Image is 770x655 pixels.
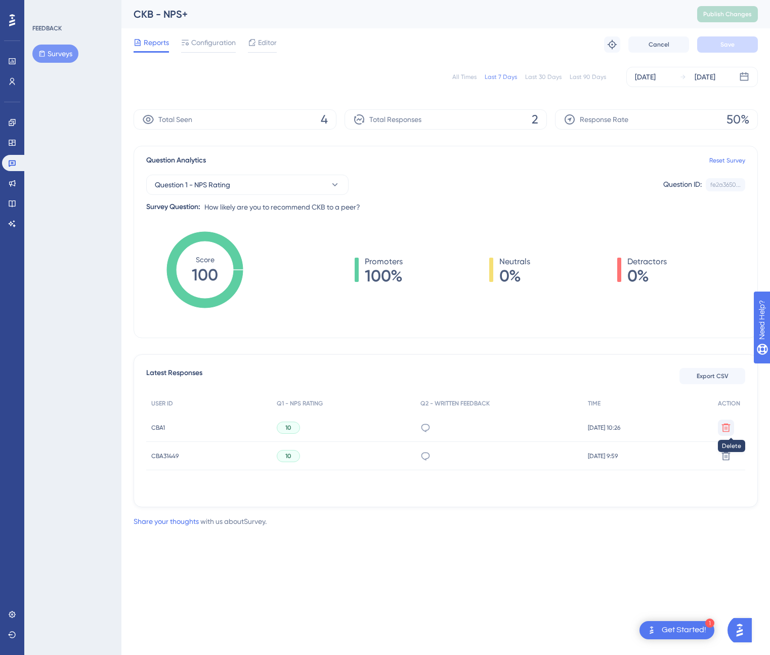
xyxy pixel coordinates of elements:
[663,178,702,191] div: Question ID:
[580,113,628,126] span: Response Rate
[191,36,236,49] span: Configuration
[452,73,477,81] div: All Times
[705,619,714,628] div: 1
[697,6,758,22] button: Publish Changes
[697,372,729,380] span: Export CSV
[144,36,169,49] span: Reports
[649,40,669,49] span: Cancel
[32,45,78,63] button: Surveys
[697,36,758,53] button: Save
[321,111,328,128] span: 4
[146,175,349,195] button: Question 1 - NPS Rating
[718,399,740,407] span: ACTION
[570,73,606,81] div: Last 90 Days
[726,111,749,128] span: 50%
[588,424,620,432] span: [DATE] 10:26
[158,113,192,126] span: Total Seen
[588,399,601,407] span: TIME
[420,399,490,407] span: Q2 - WRITTEN FEEDBACK
[720,40,735,49] span: Save
[24,3,63,15] span: Need Help?
[485,73,517,81] div: Last 7 Days
[532,111,538,128] span: 2
[695,71,715,83] div: [DATE]
[134,7,672,21] div: CKB - NPS+
[499,256,530,268] span: Neutrals
[639,621,714,639] div: Open Get Started! checklist, remaining modules: 1
[285,452,291,460] span: 10
[134,515,267,527] div: with us about Survey .
[151,424,165,432] span: CBA1
[151,399,173,407] span: USER ID
[369,113,421,126] span: Total Responses
[32,24,62,32] div: FEEDBACK
[499,268,530,284] span: 0%
[525,73,562,81] div: Last 30 Days
[196,256,215,264] tspan: Score
[627,256,667,268] span: Detractors
[155,179,230,191] span: Question 1 - NPS Rating
[703,10,752,18] span: Publish Changes
[365,268,403,284] span: 100%
[365,256,403,268] span: Promoters
[192,265,218,284] tspan: 100
[679,368,745,384] button: Export CSV
[277,399,323,407] span: Q1 - NPS RATING
[728,615,758,645] iframe: UserGuiding AI Assistant Launcher
[134,517,199,525] a: Share your thoughts
[146,367,202,385] span: Latest Responses
[627,268,667,284] span: 0%
[646,624,658,636] img: launcher-image-alternative-text
[285,424,291,432] span: 10
[146,201,200,213] div: Survey Question:
[146,154,206,167] span: Question Analytics
[662,625,706,636] div: Get Started!
[628,36,689,53] button: Cancel
[258,36,277,49] span: Editor
[151,452,179,460] span: CBA31449
[635,71,656,83] div: [DATE]
[709,156,745,165] a: Reset Survey
[204,201,360,213] span: How likely are you to recommend CKB to a peer?
[588,452,618,460] span: [DATE] 9:59
[710,181,741,189] div: fe2a3650...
